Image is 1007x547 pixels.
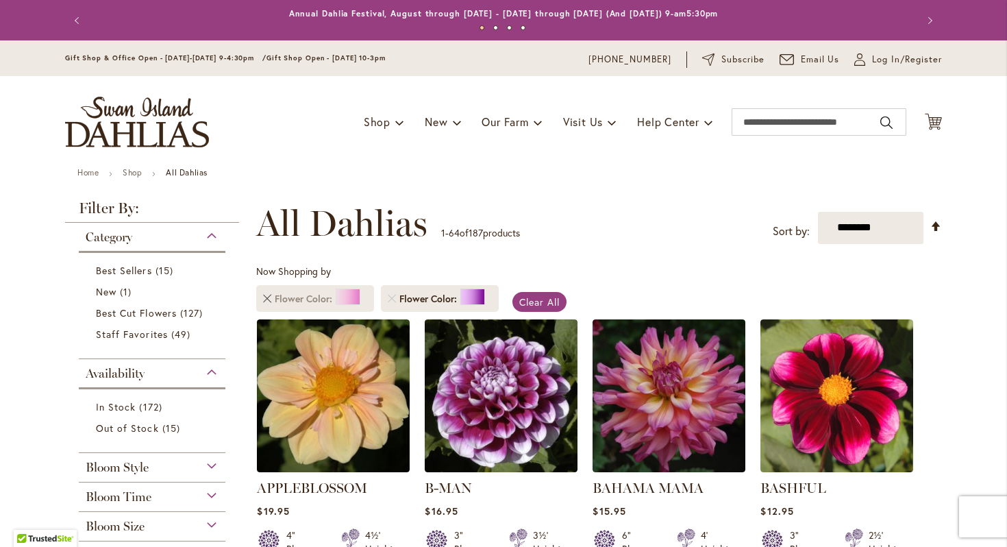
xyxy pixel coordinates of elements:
[96,306,177,319] span: Best Cut Flowers
[364,114,390,129] span: Shop
[156,263,177,278] span: 15
[10,498,49,537] iframe: Launch Accessibility Center
[773,219,810,244] label: Sort by:
[637,114,699,129] span: Help Center
[96,327,212,341] a: Staff Favorites
[482,114,528,129] span: Our Farm
[120,284,135,299] span: 1
[512,292,567,312] a: Clear All
[65,201,239,223] strong: Filter By:
[266,53,386,62] span: Gift Shop Open - [DATE] 10-3pm
[96,400,212,414] a: In Stock 172
[96,284,212,299] a: New
[760,505,793,518] span: $12.95
[96,422,159,435] span: Out of Stock
[449,226,460,239] span: 64
[86,366,145,381] span: Availability
[162,421,184,435] span: 15
[425,480,472,496] a: B-MAN
[593,319,745,472] img: Bahama Mama
[77,167,99,178] a: Home
[86,519,145,534] span: Bloom Size
[86,489,151,505] span: Bloom Time
[96,264,152,277] span: Best Sellers
[721,53,764,66] span: Subscribe
[96,285,116,298] span: New
[521,25,525,30] button: 4 of 4
[425,462,577,475] a: B-MAN
[65,7,92,34] button: Previous
[65,53,266,62] span: Gift Shop & Office Open - [DATE]-[DATE] 9-4:30pm /
[760,462,913,475] a: BASHFUL
[425,114,447,129] span: New
[441,226,445,239] span: 1
[593,505,625,518] span: $15.95
[257,462,410,475] a: APPLEBLOSSOM
[519,295,560,308] span: Clear All
[180,306,206,320] span: 127
[593,462,745,475] a: Bahama Mama
[915,7,942,34] button: Next
[872,53,942,66] span: Log In/Register
[96,400,136,413] span: In Stock
[563,114,603,129] span: Visit Us
[96,306,212,320] a: Best Cut Flowers
[96,421,212,435] a: Out of Stock 15
[257,319,410,472] img: APPLEBLOSSOM
[96,328,168,341] span: Staff Favorites
[425,319,577,472] img: B-MAN
[588,53,671,66] a: [PHONE_NUMBER]
[263,295,271,303] a: Remove Flower Color Pink
[257,505,289,518] span: $19.95
[593,480,704,496] a: BAHAMA MAMA
[256,265,331,278] span: Now Shopping by
[96,263,212,278] a: Best Sellers
[399,292,460,306] span: Flower Color
[171,327,194,341] span: 49
[388,295,396,303] a: Remove Flower Color Purple
[166,167,208,178] strong: All Dahlias
[425,505,458,518] span: $16.95
[123,167,142,178] a: Shop
[257,480,367,496] a: APPLEBLOSSOM
[139,400,165,414] span: 172
[854,53,942,66] a: Log In/Register
[780,53,840,66] a: Email Us
[760,480,826,496] a: BASHFUL
[493,25,498,30] button: 2 of 4
[469,226,483,239] span: 187
[760,319,913,472] img: BASHFUL
[702,53,764,66] a: Subscribe
[86,230,132,245] span: Category
[275,292,336,306] span: Flower Color
[86,460,149,475] span: Bloom Style
[480,25,484,30] button: 1 of 4
[289,8,719,19] a: Annual Dahlia Festival, August through [DATE] - [DATE] through [DATE] (And [DATE]) 9-am5:30pm
[256,203,427,244] span: All Dahlias
[801,53,840,66] span: Email Us
[441,222,520,244] p: - of products
[507,25,512,30] button: 3 of 4
[65,97,209,147] a: store logo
